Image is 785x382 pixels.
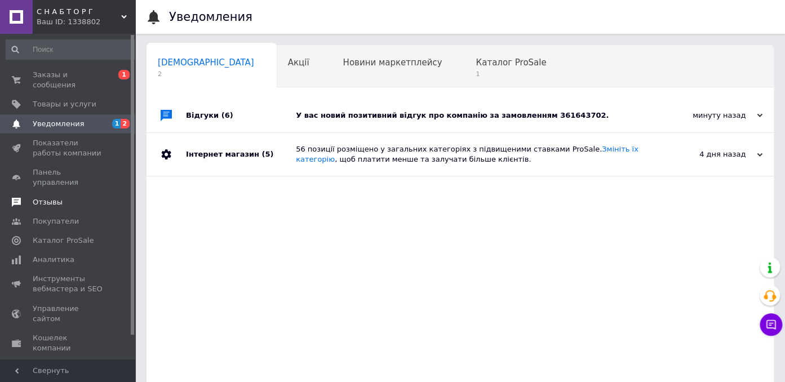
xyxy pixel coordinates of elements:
div: 56 позиції розміщено у загальних категоріях з підвищеними ставками ProSale. , щоб платити менше т... [296,144,650,165]
span: Товары и услуги [33,99,96,109]
span: Покупатели [33,216,79,226]
div: минуту назад [650,110,762,121]
input: Поиск [6,39,138,60]
span: Уведомления [33,119,84,129]
span: (6) [221,111,233,119]
span: Каталог ProSale [33,236,94,246]
span: Акції [288,57,309,68]
span: Заказы и сообщения [33,70,104,90]
span: 2 [121,119,130,128]
span: Аналитика [33,255,74,265]
div: У вас новий позитивний відгук про компанію за замовленням 361643702. [296,110,650,121]
button: Чат с покупателем [760,313,782,336]
span: С Н А Б Т О Р Г [37,7,121,17]
span: 1 [112,119,121,128]
div: 4 дня назад [650,149,762,159]
div: Інтернет магазин [186,133,296,176]
span: (5) [261,150,273,158]
span: Управление сайтом [33,304,104,324]
span: 1 [118,70,130,79]
div: Ваш ID: 1338802 [37,17,135,27]
span: Панель управления [33,167,104,188]
span: Каталог ProSale [476,57,546,68]
a: Змініть їх категорію [296,145,638,163]
h1: Уведомления [169,10,252,24]
span: Показатели работы компании [33,138,104,158]
span: Инструменты вебмастера и SEO [33,274,104,294]
div: Відгуки [186,99,296,132]
span: Отзывы [33,197,63,207]
span: 1 [476,70,546,78]
span: 2 [158,70,254,78]
span: Кошелек компании [33,333,104,353]
span: Новини маркетплейсу [343,57,442,68]
span: [DEMOGRAPHIC_DATA] [158,57,254,68]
